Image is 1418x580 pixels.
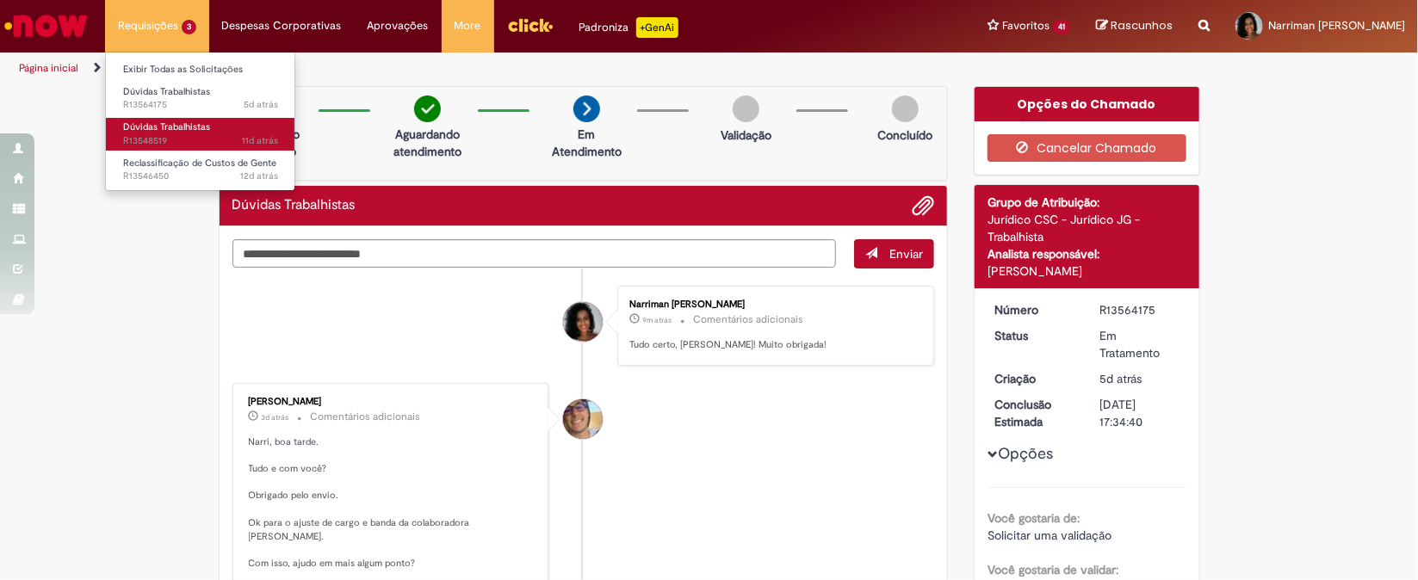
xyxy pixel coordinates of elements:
[232,239,837,268] textarea: Digite sua mensagem aqui...
[563,399,603,439] div: Pedro Henrique De Oliveira Alves
[892,96,919,122] img: img-circle-grey.png
[106,118,295,150] a: Aberto R13548519 : Dúvidas Trabalhistas
[988,245,1186,262] div: Analista responsável:
[455,17,481,34] span: More
[123,157,276,170] span: Reclassificação de Custos de Gente
[123,120,210,133] span: Dúvidas Trabalhistas
[1100,327,1180,361] div: Em Tratamento
[123,134,278,148] span: R13548519
[912,194,934,217] button: Adicionar anexos
[988,562,1118,577] b: Você gostaria de validar:
[988,528,1111,543] span: Solicitar uma validação
[118,17,178,34] span: Requisições
[507,12,554,38] img: click_logo_yellow_360x200.png
[262,412,289,423] time: 26/09/2025 18:02:37
[981,301,1087,318] dt: Número
[106,60,295,79] a: Exibir Todas as Solicitações
[721,126,771,144] p: Validação
[262,412,289,423] span: 3d atrás
[579,17,678,38] div: Padroniza
[13,52,932,84] ul: Trilhas de página
[311,410,421,424] small: Comentários adicionais
[854,239,934,268] button: Enviar
[386,126,469,160] p: Aguardando atendimento
[642,315,672,325] span: 9m atrás
[240,170,278,182] time: 18/09/2025 10:52:13
[105,52,295,191] ul: Requisições
[733,96,759,122] img: img-circle-grey.png
[368,17,429,34] span: Aprovações
[232,198,356,213] h2: Dúvidas Trabalhistas Histórico de tíquete
[1100,370,1180,387] div: 24/09/2025 16:49:00
[123,85,210,98] span: Dúvidas Trabalhistas
[414,96,441,122] img: check-circle-green.png
[545,126,629,160] p: Em Atendimento
[106,154,295,186] a: Aberto R13546450 : Reclassificação de Custos de Gente
[981,396,1087,430] dt: Conclusão Estimada
[988,194,1186,211] div: Grupo de Atribuição:
[988,262,1186,280] div: [PERSON_NAME]
[693,312,803,327] small: Comentários adicionais
[242,134,278,147] time: 18/09/2025 17:13:55
[573,96,600,122] img: arrow-next.png
[1096,18,1173,34] a: Rascunhos
[123,170,278,183] span: R13546450
[988,510,1080,526] b: Você gostaria de:
[629,299,916,310] div: Narriman [PERSON_NAME]
[1002,17,1050,34] span: Favoritos
[249,397,536,407] div: [PERSON_NAME]
[1100,301,1180,318] div: R13564175
[1100,371,1142,386] span: 5d atrás
[222,17,342,34] span: Despesas Corporativas
[988,211,1186,245] div: Jurídico CSC - Jurídico JG - Trabalhista
[106,83,295,114] a: Aberto R13564175 : Dúvidas Trabalhistas
[889,246,923,262] span: Enviar
[636,17,678,38] p: +GenAi
[242,134,278,147] span: 11d atrás
[1111,17,1173,34] span: Rascunhos
[1100,396,1180,430] div: [DATE] 17:34:40
[123,98,278,112] span: R13564175
[240,170,278,182] span: 12d atrás
[629,338,916,352] p: Tudo certo, [PERSON_NAME]! Muito obrigada!
[2,9,90,43] img: ServiceNow
[244,98,278,111] span: 5d atrás
[1053,20,1070,34] span: 41
[642,315,672,325] time: 29/09/2025 12:00:41
[182,20,196,34] span: 3
[988,134,1186,162] button: Cancelar Chamado
[975,87,1199,121] div: Opções do Chamado
[244,98,278,111] time: 24/09/2025 16:49:01
[1268,18,1405,33] span: Narriman [PERSON_NAME]
[19,61,78,75] a: Página inicial
[563,302,603,342] div: Narriman Gabrieli Ricci Alves Da Silva
[981,327,1087,344] dt: Status
[877,126,932,144] p: Concluído
[981,370,1087,387] dt: Criação
[1100,371,1142,386] time: 24/09/2025 16:49:00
